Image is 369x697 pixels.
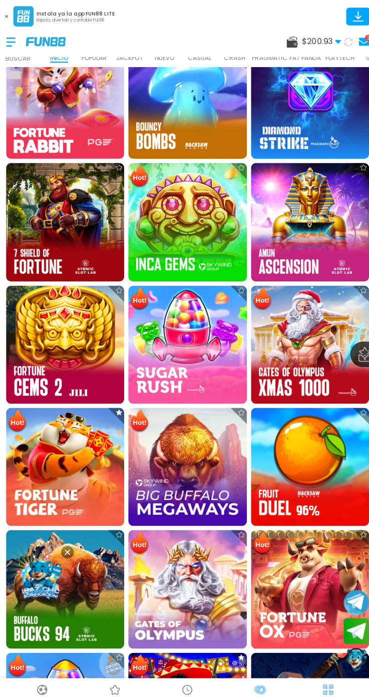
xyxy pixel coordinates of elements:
img: Hot [127,282,147,306]
img: Image Link [12,539,68,595]
img: Fortune Ox [247,521,363,637]
img: Hot [127,161,147,185]
img: Hot [7,402,27,426]
p: NUEVO [152,52,172,61]
a: Casino JugarCasino JugarJUGAR [149,671,220,693]
img: Hot [127,522,147,546]
img: Hot [127,643,147,667]
img: App Logo [13,6,33,26]
p: POPULAR [80,52,105,61]
img: 7 Shields of Fortune [6,160,122,276]
img: Big Buffalo Megaways [126,401,242,517]
p: CASUAL [185,52,208,61]
p: FAT PANDA [284,52,315,61]
a: DeportesDeportesDeportes [6,671,78,693]
img: Casino Favoritos [107,672,119,684]
img: Diamond Strike [247,40,363,156]
img: Hot [7,643,27,667]
p: Buscar [6,53,31,62]
p: CRASH [220,52,241,61]
img: Hot [127,402,147,426]
p: Deportes [30,686,54,693]
img: Casino Jugar [178,672,190,684]
img: Company Logo [26,37,65,45]
img: Amun Ascension [247,160,363,276]
button: Join telegram channel [338,579,363,605]
p: EXPANDIR [310,685,335,693]
p: INICIO [49,52,67,61]
img: Sugar Rush [126,281,242,397]
button: Contact customer service [338,636,363,662]
p: PRAGMATIC [248,52,283,61]
p: favoritos [99,686,127,693]
p: Instala ya la app FUN88 LITE [36,10,113,17]
img: Buffalo Bucks 94 [6,521,122,637]
img: Gates of Olympus Xmas 1000 [247,281,363,397]
button: Join telegram [338,608,363,634]
img: Fruit Duel 96% [247,401,363,517]
p: PLAYTECH [320,52,349,61]
span: 2 [362,339,367,344]
img: Gates of Olympus [126,521,242,637]
p: Casino [246,686,266,693]
img: Fortune Gems 2 [6,281,122,397]
img: Fortune Rabbit [6,40,122,156]
img: Bouncy Bombs 96% [126,40,242,156]
p: Rápido, divertido y confiable FUN88 [36,17,113,23]
img: Inca Gems [126,160,242,276]
img: Fortune Tiger [6,401,122,517]
img: Hot [248,522,268,546]
span: $ 200.93 [297,35,335,47]
img: Hot [248,282,268,306]
p: JACKPOT [114,52,141,61]
a: 3 [350,34,363,48]
img: hide [316,672,329,684]
img: Deportes [36,672,48,684]
a: CasinoCasinoCasino [220,671,292,693]
p: JUGAR [176,686,193,693]
div: 3 [359,34,365,41]
a: Casino FavoritosCasino Favoritosfavoritos [78,671,149,693]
